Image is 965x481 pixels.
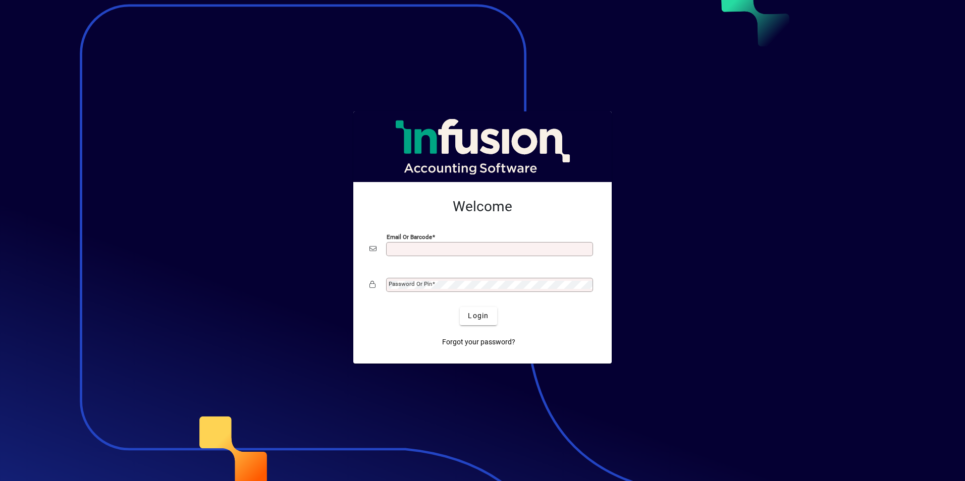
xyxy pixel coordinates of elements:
mat-label: Email or Barcode [387,233,432,240]
a: Forgot your password? [438,333,519,351]
span: Forgot your password? [442,337,515,347]
span: Login [468,311,489,321]
mat-label: Password or Pin [389,280,432,287]
button: Login [460,307,497,325]
h2: Welcome [369,198,596,215]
